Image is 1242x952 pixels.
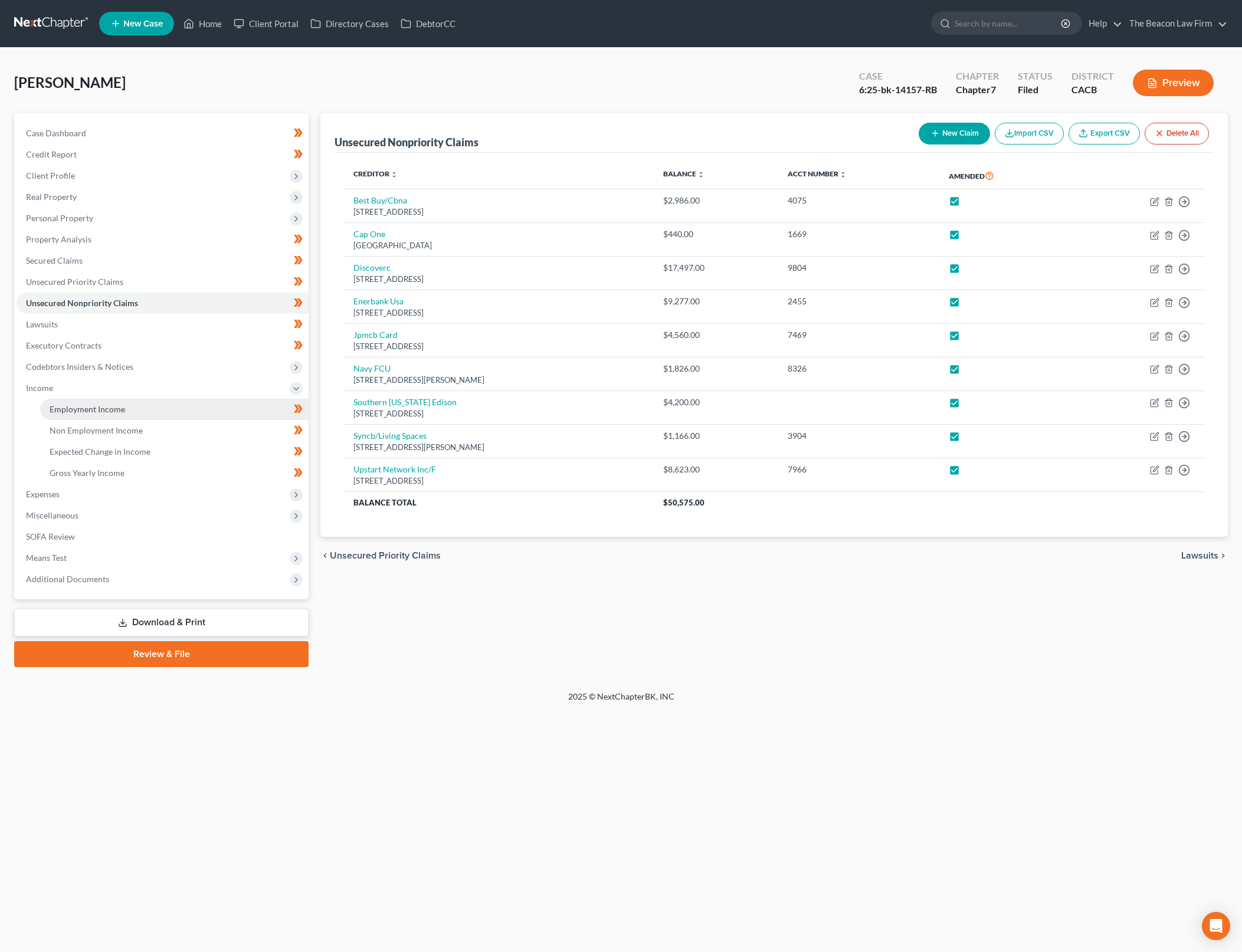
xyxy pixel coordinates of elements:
span: [PERSON_NAME] [14,74,126,91]
div: 3904 [788,430,930,442]
span: Lawsuits [26,319,58,329]
span: Property Analysis [26,234,91,244]
span: Secured Claims [26,255,83,265]
div: [GEOGRAPHIC_DATA] [353,240,644,251]
input: Search by name... [955,12,1063,34]
a: Credit Report [17,144,309,165]
a: Southern [US_STATE] Edison [353,397,457,407]
span: SOFA Review [26,531,75,541]
div: Open Intercom Messenger [1202,912,1230,940]
div: [STREET_ADDRESS][PERSON_NAME] [353,442,644,453]
div: 7966 [788,464,930,475]
div: $4,200.00 [663,396,769,408]
a: Client Portal [228,13,304,34]
i: chevron_right [1218,551,1228,560]
th: Balance Total [344,492,654,513]
span: Client Profile [26,170,75,180]
a: Jpmcb Card [353,330,398,340]
span: Gross Yearly Income [50,468,124,478]
a: Help [1083,13,1122,34]
i: unfold_more [391,171,398,178]
span: Unsecured Nonpriority Claims [26,298,138,308]
a: Syncb/Living Spaces [353,431,427,441]
div: 7469 [788,329,930,341]
a: DebtorCC [395,13,461,34]
button: Preview [1133,70,1214,96]
div: 6:25-bk-14157-RB [859,83,937,97]
div: Chapter [956,83,999,97]
a: Property Analysis [17,229,309,250]
span: Expenses [26,489,60,499]
div: Case [859,70,937,83]
a: Creditor unfold_more [353,169,398,178]
span: Employment Income [50,404,125,414]
div: 1669 [788,228,930,240]
a: Directory Cases [304,13,395,34]
a: Non Employment Income [40,420,309,441]
span: Credit Report [26,149,77,159]
div: 9804 [788,262,930,274]
span: Unsecured Priority Claims [330,551,441,560]
a: Enerbank Usa [353,296,404,306]
span: Expected Change in Income [50,447,150,457]
span: $50,575.00 [663,498,704,507]
div: $8,623.00 [663,464,769,475]
a: Home [178,13,228,34]
a: SOFA Review [17,526,309,547]
span: Means Test [26,553,67,563]
div: CACB [1071,83,1114,97]
div: [STREET_ADDRESS] [353,274,644,285]
a: Lawsuits [17,314,309,335]
div: Chapter [956,70,999,83]
div: $2,986.00 [663,195,769,206]
div: Filed [1018,83,1053,97]
th: Amended [939,162,1072,189]
a: Cap One [353,229,385,239]
a: Discoverc [353,262,391,273]
div: [STREET_ADDRESS] [353,341,644,352]
div: Unsecured Nonpriority Claims [335,135,479,149]
div: $17,497.00 [663,262,769,274]
span: Miscellaneous [26,510,78,520]
a: Export CSV [1069,123,1140,145]
div: 2455 [788,296,930,307]
span: Income [26,383,53,393]
i: unfold_more [697,171,704,178]
span: Additional Documents [26,574,109,584]
div: 8326 [788,363,930,375]
div: $1,826.00 [663,363,769,375]
div: $4,560.00 [663,329,769,341]
a: Download & Print [14,609,309,636]
div: 4075 [788,195,930,206]
div: $1,166.00 [663,430,769,442]
a: Review & File [14,641,309,667]
div: 2025 © NextChapterBK, INC [285,691,958,712]
span: New Case [123,19,163,28]
a: Upstart Network Inc/F [353,464,436,474]
span: Personal Property [26,213,93,223]
div: District [1071,70,1114,83]
span: Lawsuits [1181,551,1218,560]
span: Codebtors Insiders & Notices [26,362,133,372]
div: [STREET_ADDRESS] [353,475,644,487]
a: Navy FCU [353,363,391,373]
div: [STREET_ADDRESS] [353,206,644,218]
i: unfold_more [840,171,847,178]
div: $9,277.00 [663,296,769,307]
a: Executory Contracts [17,335,309,356]
button: New Claim [919,123,990,145]
a: Employment Income [40,399,309,420]
a: Secured Claims [17,250,309,271]
a: Unsecured Priority Claims [17,271,309,293]
span: Real Property [26,192,77,202]
a: Case Dashboard [17,123,309,144]
button: Delete All [1145,123,1209,145]
button: Import CSV [995,123,1064,145]
span: Executory Contracts [26,340,101,350]
a: Best Buy/Cbna [353,195,407,205]
span: Case Dashboard [26,128,86,138]
button: Lawsuits chevron_right [1181,551,1228,560]
span: Unsecured Priority Claims [26,277,123,287]
button: chevron_left Unsecured Priority Claims [320,551,441,560]
a: Expected Change in Income [40,441,309,462]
